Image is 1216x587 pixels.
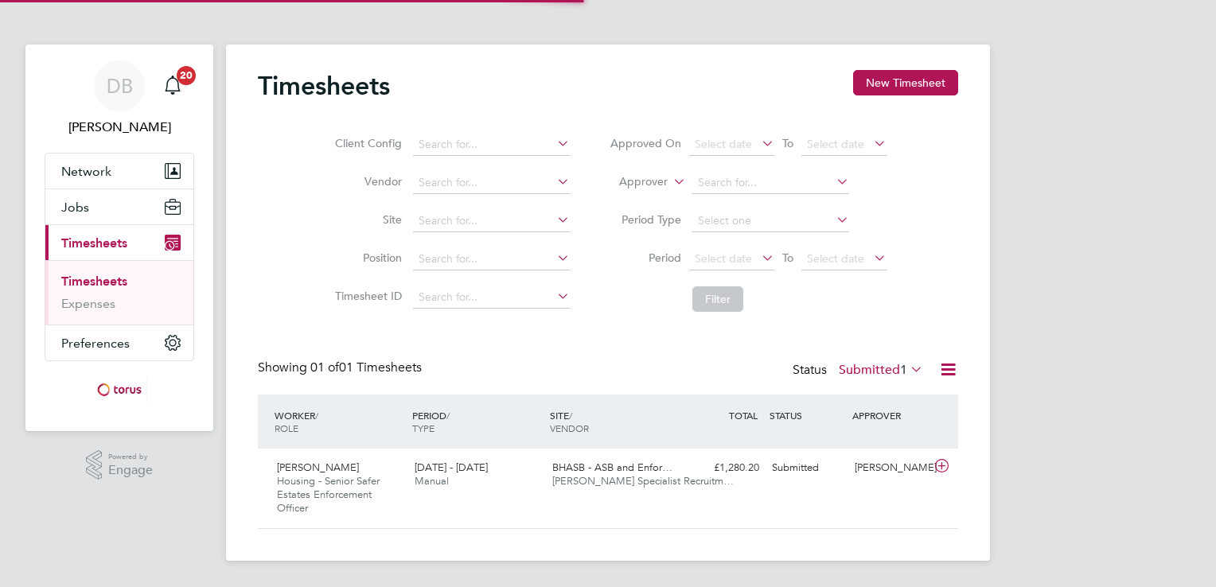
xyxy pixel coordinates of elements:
[692,286,743,312] button: Filter
[310,360,339,375] span: 01 of
[330,289,402,303] label: Timesheet ID
[766,401,848,430] div: STATUS
[275,422,298,434] span: ROLE
[695,137,752,151] span: Select date
[807,137,864,151] span: Select date
[45,325,193,360] button: Preferences
[61,296,115,311] a: Expenses
[45,154,193,189] button: Network
[610,212,681,227] label: Period Type
[330,212,402,227] label: Site
[45,225,193,260] button: Timesheets
[61,235,127,251] span: Timesheets
[596,174,668,190] label: Approver
[853,70,958,95] button: New Timesheet
[45,377,194,402] a: Go to home page
[778,133,798,154] span: To
[683,455,766,481] div: £1,280.20
[610,251,681,265] label: Period
[177,66,196,85] span: 20
[61,200,89,215] span: Jobs
[330,136,402,150] label: Client Config
[692,210,849,232] input: Select one
[45,118,194,137] span: Donna Bradley
[692,172,849,194] input: Search for...
[258,70,390,102] h2: Timesheets
[277,474,380,515] span: Housing - Senior Safer Estates Enforcement Officer
[550,422,589,434] span: VENDOR
[900,362,907,378] span: 1
[610,136,681,150] label: Approved On
[778,247,798,268] span: To
[61,336,130,351] span: Preferences
[45,189,193,224] button: Jobs
[86,450,154,480] a: Powered byEngage
[546,401,684,442] div: SITE
[848,455,931,481] div: [PERSON_NAME]
[277,461,359,474] span: [PERSON_NAME]
[107,76,133,96] span: DB
[695,251,752,266] span: Select date
[413,210,570,232] input: Search for...
[413,134,570,156] input: Search for...
[157,60,189,111] a: 20
[315,409,318,422] span: /
[552,461,672,474] span: BHASB - ASB and Enfor…
[839,362,923,378] label: Submitted
[310,360,422,375] span: 01 Timesheets
[271,401,408,442] div: WORKER
[413,248,570,270] input: Search for...
[330,174,402,189] label: Vendor
[807,251,864,266] span: Select date
[25,45,213,431] nav: Main navigation
[415,461,488,474] span: [DATE] - [DATE]
[415,474,449,488] span: Manual
[552,474,734,488] span: [PERSON_NAME] Specialist Recruitm…
[258,360,425,376] div: Showing
[108,464,153,477] span: Engage
[848,401,931,430] div: APPROVER
[569,409,572,422] span: /
[729,409,758,422] span: TOTAL
[108,450,153,464] span: Powered by
[92,377,147,402] img: torus-logo-retina.png
[408,401,546,442] div: PERIOD
[446,409,450,422] span: /
[413,286,570,309] input: Search for...
[412,422,435,434] span: TYPE
[766,455,848,481] div: Submitted
[45,60,194,137] a: DB[PERSON_NAME]
[61,164,111,179] span: Network
[330,251,402,265] label: Position
[793,360,926,382] div: Status
[45,260,193,325] div: Timesheets
[413,172,570,194] input: Search for...
[61,274,127,289] a: Timesheets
